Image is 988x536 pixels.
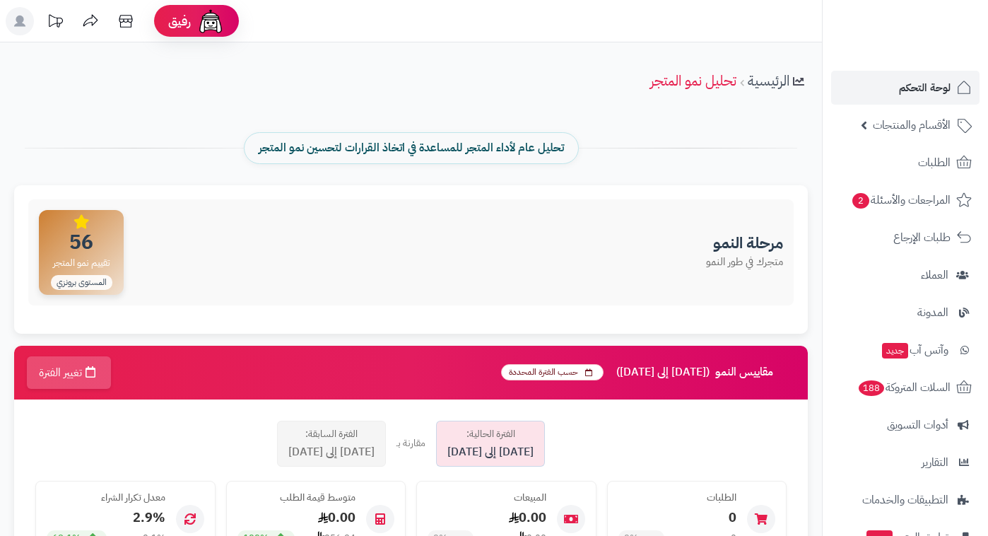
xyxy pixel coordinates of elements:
span: 188 [859,380,885,397]
h4: معدل تكرار الشراء [47,492,165,503]
img: ai-face.png [196,7,225,35]
h4: المبيعات [428,492,546,503]
div: 0.00 [428,508,546,527]
a: التطبيقات والخدمات [831,483,980,517]
span: رفيق [168,13,191,30]
h4: الطلبات [618,492,737,503]
span: التقارير [922,453,948,472]
span: السلات المتروكة [857,378,951,397]
span: جديد [882,343,908,359]
span: ([DATE] إلى [DATE]) [616,366,710,379]
div: 0 [618,508,737,527]
a: أدوات التسويق [831,408,980,442]
span: لوحة التحكم [899,78,951,98]
button: تغيير الفترة [27,356,111,389]
a: الطلبات [831,146,980,180]
a: طلبات الإرجاع [831,221,980,255]
p: متجرك في طور النمو [706,255,783,269]
a: العملاء [831,258,980,292]
a: المراجعات والأسئلة2 [831,183,980,217]
span: [DATE] إلى [DATE] [447,444,534,460]
span: [DATE] إلى [DATE] [288,444,375,460]
h3: مقاييس النمو [501,364,797,380]
span: المستوى برونزي [51,275,112,290]
span: تحليل عام لأداء المتجر للمساعدة في اتخاذ القرارات لتحسين نمو المتجر [259,140,564,156]
h3: مرحلة النمو [706,235,783,252]
span: تقييم نمو المتجر [49,255,114,271]
span: أدوات التسويق [887,415,948,435]
h4: متوسط قيمة الطلب [237,492,356,503]
span: العملاء [921,265,948,285]
a: الرئيسية [748,70,789,91]
span: المراجعات والأسئلة [851,190,951,210]
span: التطبيقات والخدمات [862,490,948,510]
img: logo-2.png [892,33,975,62]
span: الطلبات [918,153,951,173]
span: المدونة [917,303,948,322]
a: تحديثات المنصة [37,7,73,39]
span: الفترة السابقة: [305,427,358,441]
span: 2 [852,193,870,209]
div: 0.00 [237,508,356,527]
a: وآتس آبجديد [831,333,980,367]
a: المدونة [831,296,980,330]
span: وآتس آب [881,340,948,360]
span: 56 [49,233,114,252]
a: تحليل نمو المتجر [650,70,736,91]
a: لوحة التحكم [831,71,980,105]
span: طلبات الإرجاع [893,228,951,247]
div: 2.9% [47,508,165,527]
span: حسب الفترة المحددة [501,364,604,380]
div: مقارنة بـ [396,436,425,450]
a: السلات المتروكة188 [831,371,980,404]
span: الفترة الحالية: [466,427,515,441]
a: التقارير [831,445,980,479]
span: الأقسام والمنتجات [873,115,951,135]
